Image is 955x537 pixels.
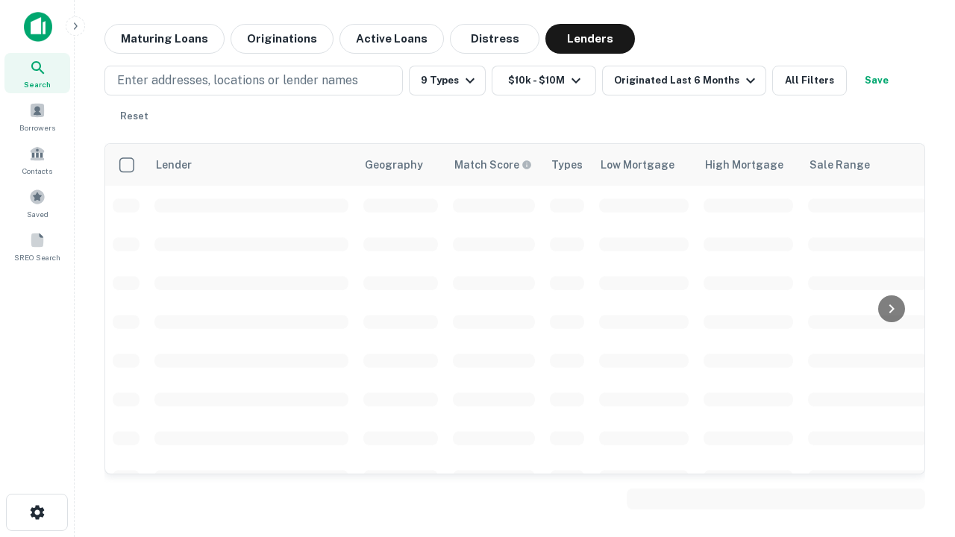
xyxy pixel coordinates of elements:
th: Capitalize uses an advanced AI algorithm to match your search with the best lender. The match sco... [445,144,542,186]
div: Sale Range [810,156,870,174]
div: High Mortgage [705,156,783,174]
a: Contacts [4,139,70,180]
button: Active Loans [339,24,444,54]
th: Low Mortgage [592,144,696,186]
th: High Mortgage [696,144,801,186]
a: Saved [4,183,70,223]
button: Enter addresses, locations or lender names [104,66,403,95]
a: Borrowers [4,96,70,136]
button: Save your search to get updates of matches that match your search criteria. [853,66,901,95]
button: Reset [110,101,158,131]
th: Lender [147,144,356,186]
span: Contacts [22,165,52,177]
span: SREO Search [14,251,60,263]
div: Geography [365,156,423,174]
button: Lenders [545,24,635,54]
span: Search [24,78,51,90]
p: Enter addresses, locations or lender names [117,72,358,89]
div: Lender [156,156,192,174]
div: Capitalize uses an advanced AI algorithm to match your search with the best lender. The match sco... [454,157,532,173]
a: Search [4,53,70,93]
th: Types [542,144,592,186]
button: 9 Types [409,66,486,95]
div: Low Mortgage [601,156,674,174]
a: SREO Search [4,226,70,266]
th: Geography [356,144,445,186]
button: Originations [231,24,334,54]
button: $10k - $10M [492,66,596,95]
th: Sale Range [801,144,935,186]
h6: Match Score [454,157,529,173]
button: Distress [450,24,539,54]
iframe: Chat Widget [880,370,955,442]
div: Types [551,156,583,174]
button: Maturing Loans [104,24,225,54]
button: Originated Last 6 Months [602,66,766,95]
img: capitalize-icon.png [24,12,52,42]
div: Originated Last 6 Months [614,72,760,89]
span: Borrowers [19,122,55,134]
span: Saved [27,208,48,220]
button: All Filters [772,66,847,95]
